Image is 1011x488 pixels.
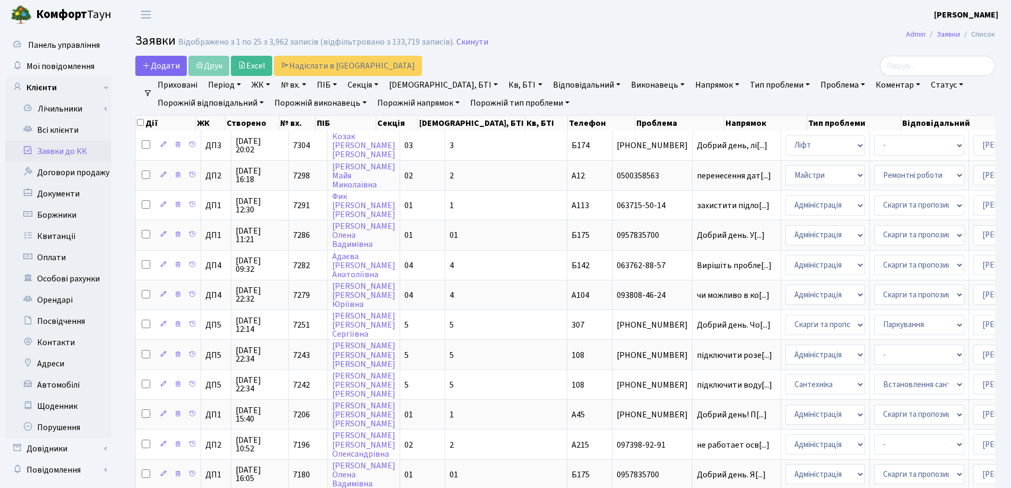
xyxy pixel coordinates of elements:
a: Період [204,76,245,94]
a: Кв, БТІ [504,76,546,94]
span: Панель управління [28,39,100,51]
th: Дії [136,116,196,131]
span: підключити розе[...] [697,349,772,361]
span: ДП5 [205,351,227,359]
span: А12 [572,170,585,182]
span: [DATE] 10:52 [236,436,284,453]
span: Додати [142,60,180,72]
span: Вирішіть пробле[...] [697,260,772,271]
span: [DATE] 12:30 [236,197,284,214]
span: чи можливо в ко[...] [697,289,770,301]
span: 01 [450,469,458,481]
span: 4 [450,260,454,271]
span: Заявки [135,31,176,50]
span: ДП2 [205,172,227,180]
a: Боржники [5,204,111,226]
th: Секція [376,116,418,131]
a: ПІБ [313,76,341,94]
a: [PERSON_NAME][PERSON_NAME][PERSON_NAME] [332,340,395,370]
a: Виконавець [627,76,689,94]
a: Договори продажу [5,162,111,183]
a: Заявки до КК [5,141,111,162]
span: Таун [36,6,111,24]
span: 3 [450,140,454,151]
span: [DATE] 12:14 [236,316,284,333]
a: Довідники [5,438,111,459]
span: 02 [404,439,413,451]
a: Заявки [937,29,960,40]
a: Скинути [456,37,488,47]
span: 7279 [293,289,310,301]
span: [DATE] 11:21 [236,227,284,244]
span: 5 [450,319,454,331]
span: [DATE] 22:34 [236,346,284,363]
a: Панель управління [5,35,111,56]
span: 01 [404,409,413,421]
span: 7298 [293,170,310,182]
span: ДП5 [205,381,227,389]
span: ДП1 [205,470,227,479]
a: Admin [906,29,926,40]
a: [PERSON_NAME][PERSON_NAME]Сергіївна [332,310,395,340]
a: Оплати [5,247,111,268]
a: Всі клієнти [5,119,111,141]
span: 307 [572,319,584,331]
th: № вх. [279,116,316,131]
span: 1 [450,409,454,421]
span: 04 [404,289,413,301]
a: Квитанції [5,226,111,247]
span: [DATE] 09:32 [236,256,284,273]
span: 03 [404,140,413,151]
a: Порожній тип проблеми [466,94,574,112]
a: Щоденник [5,396,111,417]
a: Особові рахунки [5,268,111,289]
span: ДП1 [205,410,227,419]
span: ДП2 [205,441,227,449]
a: [PERSON_NAME][PERSON_NAME][PERSON_NAME] [332,370,395,400]
span: 5 [450,379,454,391]
span: 097398-92-91 [617,441,688,449]
span: підключити воду[...] [697,379,772,391]
a: Порожній виконавець [270,94,371,112]
a: Порушення [5,417,111,438]
a: Excel [231,56,272,76]
span: 04 [404,260,413,271]
span: [PHONE_NUMBER] [617,321,688,329]
span: 7286 [293,229,310,241]
th: Створено [226,116,279,131]
div: Відображено з 1 по 25 з 3,962 записів (відфільтровано з 133,719 записів). [178,37,454,47]
span: 0957835700 [617,231,688,239]
b: Комфорт [36,6,87,23]
span: [DATE] 20:02 [236,137,284,154]
span: 01 [450,229,458,241]
a: Приховані [153,76,202,94]
span: перенесення дат[...] [697,170,771,182]
a: [PERSON_NAME][PERSON_NAME]Юріївна [332,280,395,310]
span: А215 [572,439,589,451]
a: Напрямок [691,76,744,94]
span: Добрий день. У[...] [697,229,765,241]
span: 063715-50-14 [617,201,688,210]
span: ДП4 [205,291,227,299]
button: Переключити навігацію [133,6,159,23]
th: Напрямок [724,116,807,131]
a: Адаєва[PERSON_NAME]Анатоліївна [332,251,395,280]
a: [PERSON_NAME]ОленаВадимівна [332,220,395,250]
span: Мої повідомлення [27,61,94,72]
a: Клієнти [5,77,111,98]
span: 108 [572,379,584,391]
a: Відповідальний [549,76,625,94]
a: Мої повідомлення [5,56,111,77]
span: 01 [404,229,413,241]
input: Пошук... [880,56,995,76]
th: ПІБ [316,116,376,131]
span: 1 [450,200,454,211]
a: ЖК [247,76,274,94]
th: ЖК [196,116,226,131]
span: 7282 [293,260,310,271]
span: 7304 [293,140,310,151]
span: 2 [450,170,454,182]
span: Добрий день! П[...] [697,409,767,421]
span: А104 [572,289,589,301]
span: не работает осв[...] [697,439,770,451]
